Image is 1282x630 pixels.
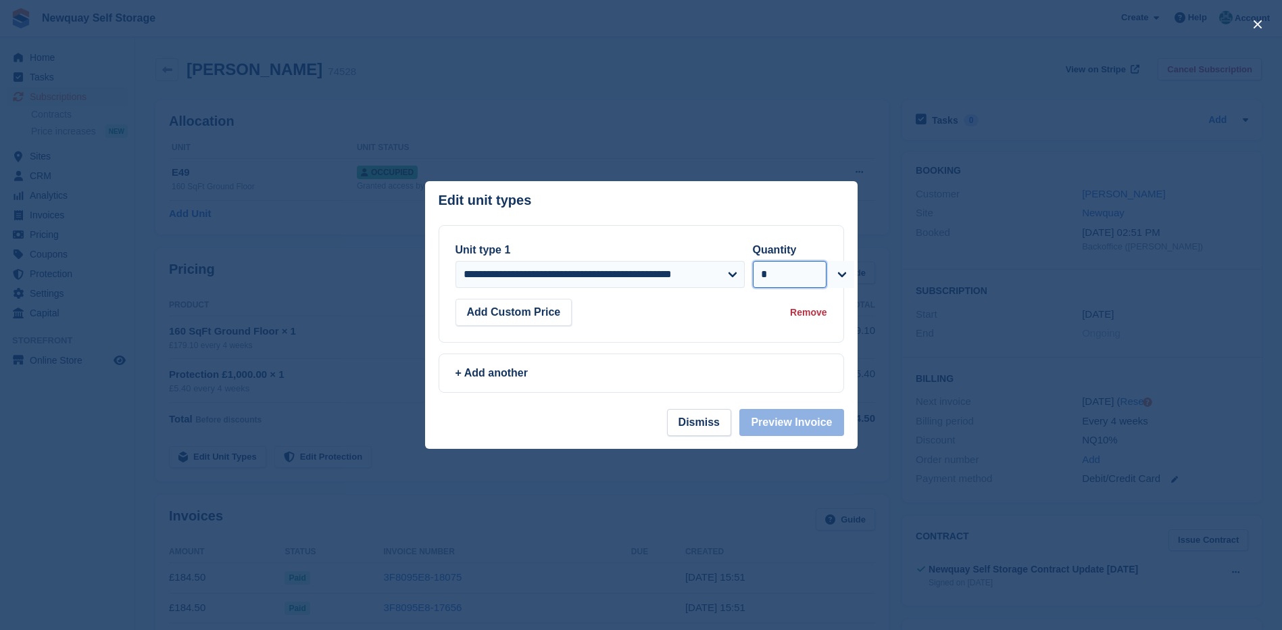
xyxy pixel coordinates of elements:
[439,193,532,208] p: Edit unit types
[753,244,797,256] label: Quantity
[455,244,511,256] label: Unit type 1
[667,409,731,436] button: Dismiss
[739,409,843,436] button: Preview Invoice
[439,354,844,393] a: + Add another
[455,365,827,381] div: + Add another
[1247,14,1268,35] button: close
[790,306,827,320] div: Remove
[455,299,572,326] button: Add Custom Price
